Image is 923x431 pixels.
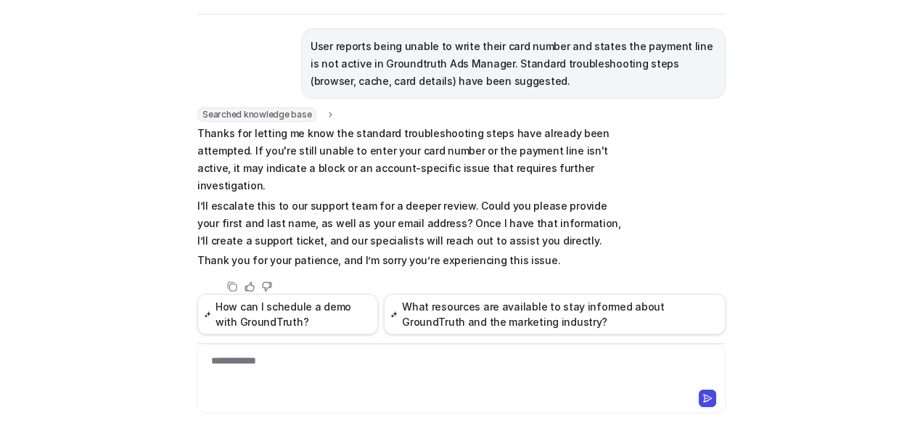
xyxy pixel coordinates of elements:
p: Thanks for letting me know the standard troubleshooting steps have already been attempted. If you... [197,125,622,194]
p: User reports being unable to write their card number and states the payment line is not active in... [311,38,716,90]
span: Searched knowledge base [197,107,316,122]
button: What resources are available to stay informed about GroundTruth and the marketing industry? [384,294,726,334]
p: I’ll escalate this to our support team for a deeper review. Could you please provide your first a... [197,197,622,250]
p: Thank you for your patience, and I’m sorry you’re experiencing this issue. [197,252,622,269]
button: How can I schedule a demo with GroundTruth? [197,294,378,334]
